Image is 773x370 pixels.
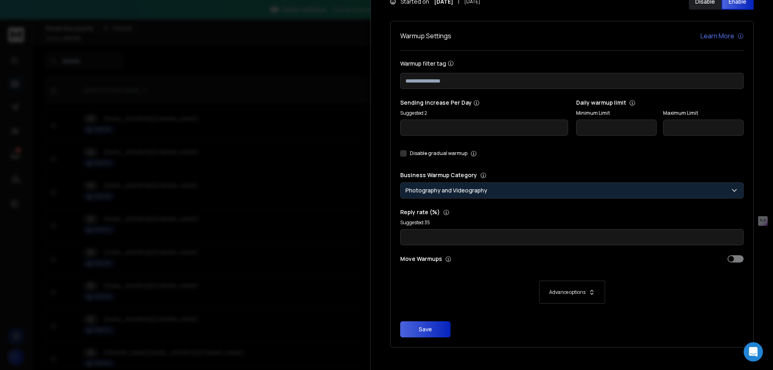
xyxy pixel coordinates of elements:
[576,110,657,116] label: Minimum Limit
[400,60,744,66] label: Warmup filter tag
[400,110,568,116] p: Suggested 2
[744,342,763,362] div: Open Intercom Messenger
[400,99,568,107] p: Sending Increase Per Day
[86,47,92,53] img: tab_keywords_by_traffic_grey.svg
[400,219,744,226] p: Suggested 35
[33,47,40,53] img: tab_domain_overview_orange.svg
[400,171,744,179] p: Business Warmup Category
[13,13,19,19] img: logo_orange.svg
[549,289,585,296] p: Advance options
[400,255,570,263] p: Move Warmups
[400,321,451,337] button: Save
[410,150,467,157] label: Disable gradual warmup
[576,99,744,107] p: Daily warmup limit
[95,48,128,53] div: Palabras clave
[408,281,736,304] button: Advance options
[663,110,744,116] label: Maximum Limit
[701,31,744,41] a: Learn More
[400,31,451,41] h1: Warmup Settings
[400,208,744,216] p: Reply rate (%)
[42,48,62,53] div: Dominio
[405,186,490,194] p: Photography and Videography
[21,21,59,27] div: Dominio: [URL]
[13,21,19,27] img: website_grey.svg
[23,13,39,19] div: v 4.0.25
